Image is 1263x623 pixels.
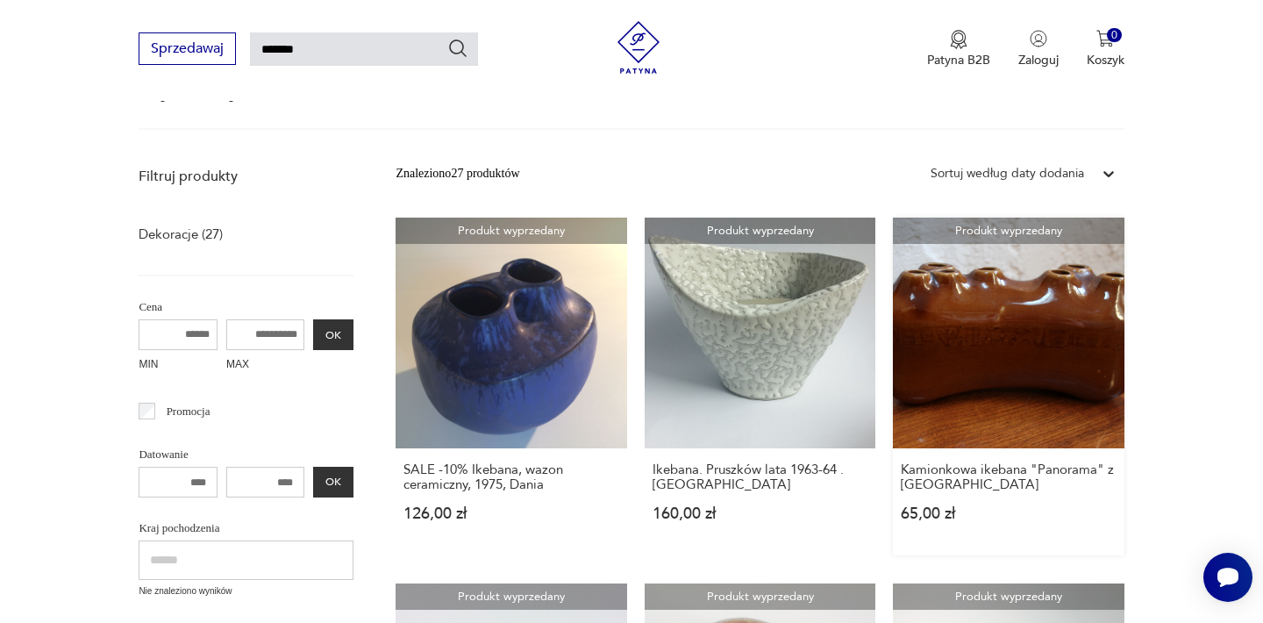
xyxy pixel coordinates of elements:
button: Zaloguj [1018,30,1059,68]
iframe: Smartsupp widget button [1203,553,1252,602]
button: 0Koszyk [1087,30,1124,68]
h3: Kamionkowa ikebana "Panorama" z [GEOGRAPHIC_DATA] [901,462,1116,492]
img: Ikonka użytkownika [1030,30,1047,47]
a: Produkt wyprzedanyIkebana. Pruszków lata 1963-64 . GołajewscyIkebana. Pruszków lata 1963-64 . [GE... [645,218,875,555]
p: Patyna B2B [927,52,990,68]
img: Patyna - sklep z meblami i dekoracjami vintage [612,21,665,74]
p: Koszyk [1087,52,1124,68]
p: Filtruj produkty [139,167,353,186]
button: Szukaj [447,38,468,59]
p: Datowanie [139,445,353,464]
img: Ikona medalu [950,30,967,49]
a: Sprzedawaj [139,44,236,56]
p: 65,00 zł [901,506,1116,521]
a: Produkt wyprzedanySALE -10% Ikebana, wazon ceramiczny, 1975, DaniaSALE -10% Ikebana, wazon cerami... [396,218,626,555]
div: 0 [1107,28,1122,43]
p: Zaloguj [1018,52,1059,68]
p: Nie znaleziono wyników [139,584,353,598]
p: Kraj pochodzenia [139,519,353,538]
a: Produkt wyprzedanyKamionkowa ikebana "Panorama" z BolesławcaKamionkowa ikebana "Panorama" z [GEOG... [893,218,1124,555]
button: OK [313,319,353,350]
label: MAX [226,350,305,381]
div: Sortuj według daty dodania [931,164,1084,183]
p: Cena [139,297,353,317]
button: OK [313,467,353,498]
p: Promocja [167,402,210,421]
button: Sprzedawaj [139,32,236,65]
h3: Ikebana. Pruszków lata 1963-64 . [GEOGRAPHIC_DATA] [653,462,867,492]
button: Patyna B2B [927,30,990,68]
div: Znaleziono 27 produktów [396,164,519,183]
a: Dekoracje (27) [139,222,223,247]
label: MIN [139,350,218,381]
img: Ikona koszyka [1096,30,1114,47]
p: Wyniki wyszukiwania dla: [139,79,1124,130]
p: 160,00 zł [653,506,867,521]
a: Ikona medaluPatyna B2B [927,30,990,68]
p: 126,00 zł [403,506,618,521]
h3: SALE -10% Ikebana, wazon ceramiczny, 1975, Dania [403,462,618,492]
